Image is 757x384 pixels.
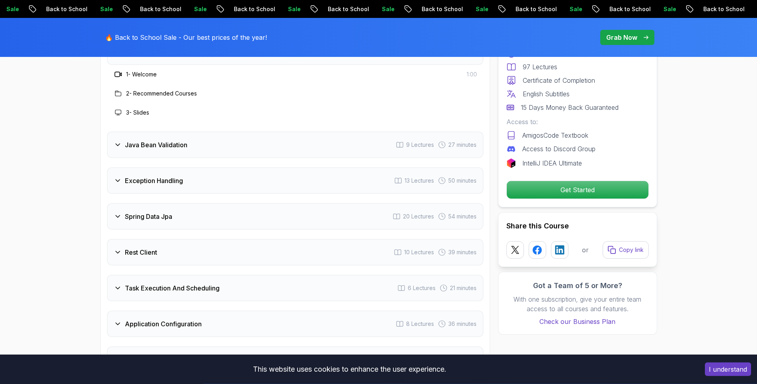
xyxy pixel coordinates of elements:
[107,311,483,337] button: Application Configuration8 Lectures 36 minutes
[125,248,157,257] h3: Rest Client
[450,284,477,292] span: 21 minutes
[406,141,434,149] span: 9 Lectures
[696,5,750,13] p: Back to School
[375,5,400,13] p: Sale
[405,177,434,185] span: 13 Lectures
[448,141,477,149] span: 27 minutes
[448,212,477,220] span: 54 minutes
[521,103,619,112] p: 15 Days Money Back Guaranteed
[105,33,267,42] p: 🔥 Back to School Sale - Our best prices of the year!
[506,181,649,199] button: Get Started
[415,5,469,13] p: Back to School
[125,176,183,185] h3: Exception Handling
[107,275,483,301] button: Task Execution And Scheduling6 Lectures 21 minutes
[523,76,595,85] p: Certificate of Completion
[469,5,494,13] p: Sale
[133,5,187,13] p: Back to School
[523,62,557,72] p: 97 Lectures
[107,239,483,265] button: Rest Client10 Lectures 39 minutes
[506,158,516,168] img: jetbrains logo
[187,5,212,13] p: Sale
[506,280,649,291] h3: Got a Team of 5 or More?
[506,117,649,127] p: Access to:
[582,245,589,255] p: or
[523,89,570,99] p: English Subtitles
[125,319,202,329] h3: Application Configuration
[107,168,483,194] button: Exception Handling13 Lectures 50 minutes
[619,246,644,254] p: Copy link
[227,5,281,13] p: Back to School
[522,131,588,140] p: AmigosCode Textbook
[107,203,483,230] button: Spring Data Jpa20 Lectures 54 minutes
[508,5,562,13] p: Back to School
[39,5,93,13] p: Back to School
[705,363,751,376] button: Accept cookies
[448,320,477,328] span: 36 minutes
[506,317,649,326] a: Check our Business Plan
[448,177,477,185] span: 50 minutes
[125,283,220,293] h3: Task Execution And Scheduling
[125,212,172,221] h3: Spring Data Jpa
[107,132,483,158] button: Java Bean Validation9 Lectures 27 minutes
[107,347,483,373] button: Logging7 Lectures 23 minutes
[448,248,477,256] span: 39 minutes
[281,5,306,13] p: Sale
[606,33,637,42] p: Grab Now
[506,220,649,232] h2: Share this Course
[522,158,582,168] p: IntelliJ IDEA Ultimate
[126,109,149,117] h3: 3 - Slides
[404,248,434,256] span: 10 Lectures
[403,212,434,220] span: 20 Lectures
[126,70,157,78] h3: 1 - Welcome
[125,140,187,150] h3: Java Bean Validation
[656,5,682,13] p: Sale
[6,361,693,378] div: This website uses cookies to enhance the user experience.
[506,294,649,314] p: With one subscription, give your entire team access to all courses and features.
[467,70,477,78] span: 1:00
[603,241,649,259] button: Copy link
[321,5,375,13] p: Back to School
[602,5,656,13] p: Back to School
[408,284,436,292] span: 6 Lectures
[406,320,434,328] span: 8 Lectures
[522,144,595,154] p: Access to Discord Group
[562,5,588,13] p: Sale
[126,90,197,97] h3: 2 - Recommended Courses
[93,5,119,13] p: Sale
